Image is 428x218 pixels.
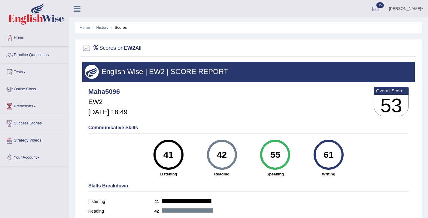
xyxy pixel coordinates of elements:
b: 42 [154,209,162,214]
strong: Reading [198,171,246,177]
a: Practice Questions [0,47,69,62]
a: History [96,25,108,30]
a: Success Stories [0,115,69,130]
div: 41 [157,142,179,167]
b: EW2 [124,45,135,51]
h5: EW2 [88,98,127,106]
span: 15 [376,2,384,8]
div: 42 [211,142,233,167]
strong: Listening [145,171,192,177]
h4: Skills Breakdown [88,183,409,189]
img: wings.png [85,65,99,79]
a: Tests [0,64,69,79]
li: Scores [110,25,127,30]
a: Online Class [0,81,69,96]
label: Reading [88,208,154,214]
div: 55 [264,142,286,167]
h3: 53 [374,95,408,116]
strong: Speaking [251,171,299,177]
b: 41 [154,199,162,204]
a: Home [80,25,90,30]
h5: [DATE] 18:49 [88,109,127,116]
a: Strategy Videos [0,132,69,147]
h4: Communicative Skills [88,125,409,130]
b: Overall Score [376,88,406,93]
strong: Writing [305,171,352,177]
div: 61 [318,142,340,167]
a: Your Account [0,149,69,164]
label: Listening [88,199,154,205]
h2: Scores on All [82,44,141,53]
h4: Maha5096 [88,88,127,95]
a: Predictions [0,98,69,113]
a: Home [0,30,69,45]
h3: English Wise | EW2 | SCORE REPORT [85,68,412,76]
